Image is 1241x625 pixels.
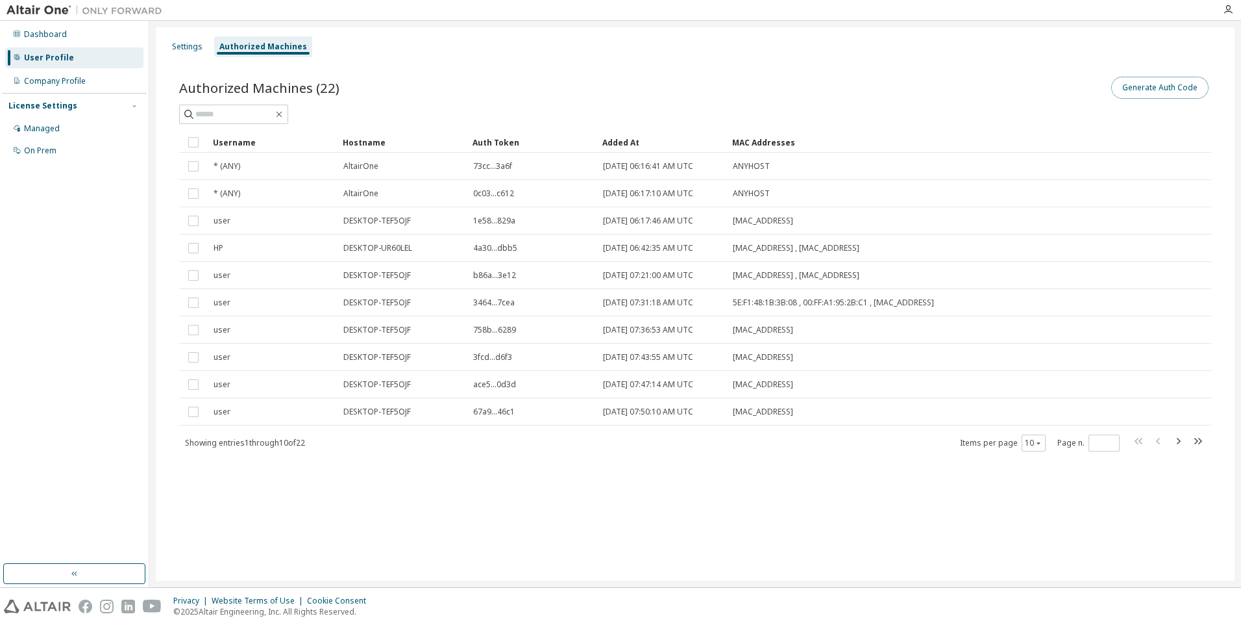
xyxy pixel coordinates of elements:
[603,243,693,253] span: [DATE] 06:42:35 AM UTC
[343,216,411,226] span: DESKTOP-TEF5OJF
[100,600,114,613] img: instagram.svg
[603,270,693,281] span: [DATE] 07:21:00 AM UTC
[4,600,71,613] img: altair_logo.svg
[473,379,516,390] span: ace5...0d3d
[733,270,859,281] span: [MAC_ADDRESS] , [MAC_ADDRESS]
[143,600,162,613] img: youtube.svg
[733,407,793,417] span: [MAC_ADDRESS]
[473,132,592,153] div: Auth Token
[214,325,230,335] span: user
[79,600,92,613] img: facebook.svg
[343,298,411,308] span: DESKTOP-TEF5OJF
[473,298,515,308] span: 3464...7cea
[733,298,934,308] span: 5E:F1:48:1B:3B:08 , 00:FF:A1:95:2B:C1 , [MAC_ADDRESS]
[473,216,515,226] span: 1e58...829a
[214,379,230,390] span: user
[343,132,462,153] div: Hostname
[603,188,693,199] span: [DATE] 06:17:10 AM UTC
[343,188,378,199] span: AltairOne
[473,243,517,253] span: 4a30...dbb5
[214,216,230,226] span: user
[733,161,770,172] span: ANYHOST
[733,243,859,253] span: [MAC_ADDRESS] , [MAC_ADDRESS]
[732,132,1075,153] div: MAC Addresses
[212,596,307,606] div: Website Terms of Use
[602,132,722,153] div: Added At
[473,325,516,335] span: 758b...6289
[179,79,339,97] span: Authorized Machines (22)
[603,379,693,390] span: [DATE] 07:47:14 AM UTC
[8,101,77,111] div: License Settings
[603,352,693,363] span: [DATE] 07:43:55 AM UTC
[24,76,86,86] div: Company Profile
[603,325,693,335] span: [DATE] 07:36:53 AM UTC
[733,379,793,390] span: [MAC_ADDRESS]
[603,161,693,172] span: [DATE] 06:16:41 AM UTC
[185,437,305,448] span: Showing entries 1 through 10 of 22
[733,325,793,335] span: [MAC_ADDRESS]
[603,216,693,226] span: [DATE] 06:17:46 AM UTC
[343,270,411,281] span: DESKTOP-TEF5OJF
[733,188,770,199] span: ANYHOST
[6,4,169,17] img: Altair One
[343,161,378,172] span: AltairOne
[960,435,1046,452] span: Items per page
[733,352,793,363] span: [MAC_ADDRESS]
[343,243,412,253] span: DESKTOP-UR60LEL
[1111,77,1209,99] button: Generate Auth Code
[214,298,230,308] span: user
[343,325,411,335] span: DESKTOP-TEF5OJF
[214,188,240,199] span: * (ANY)
[214,161,240,172] span: * (ANY)
[214,352,230,363] span: user
[24,53,74,63] div: User Profile
[121,600,135,613] img: linkedin.svg
[603,298,693,308] span: [DATE] 07:31:18 AM UTC
[307,596,374,606] div: Cookie Consent
[219,42,307,52] div: Authorized Machines
[173,596,212,606] div: Privacy
[173,606,374,617] p: © 2025 Altair Engineering, Inc. All Rights Reserved.
[24,123,60,134] div: Managed
[473,161,512,172] span: 73cc...3a6f
[473,188,514,199] span: 0c03...c612
[343,379,411,390] span: DESKTOP-TEF5OJF
[213,132,332,153] div: Username
[214,270,230,281] span: user
[343,352,411,363] span: DESKTOP-TEF5OJF
[24,29,67,40] div: Dashboard
[603,407,693,417] span: [DATE] 07:50:10 AM UTC
[473,407,515,417] span: 67a9...46c1
[473,270,516,281] span: b86a...3e12
[1057,435,1120,452] span: Page n.
[172,42,203,52] div: Settings
[343,407,411,417] span: DESKTOP-TEF5OJF
[24,146,56,156] div: On Prem
[214,407,230,417] span: user
[473,352,512,363] span: 3fcd...d6f3
[733,216,793,226] span: [MAC_ADDRESS]
[214,243,223,253] span: HP
[1025,438,1042,448] button: 10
